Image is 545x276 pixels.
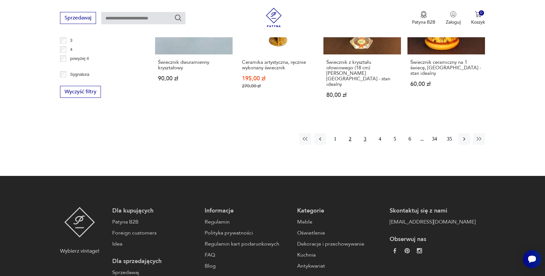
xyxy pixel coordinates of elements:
[297,240,383,248] a: Dekoracje i przechowywanie
[60,16,96,21] a: Sprzedawaj
[417,248,422,253] img: c2fd9cf7f39615d9d6839a72ae8e59e5.webp
[471,11,485,25] button: 0Koszyk
[112,258,198,265] p: Dla sprzedających
[112,207,198,215] p: Dla kupujących
[475,11,481,17] img: Ikona koszyka
[297,251,383,259] a: Kuchnia
[471,19,485,25] p: Koszyk
[264,8,284,27] img: Patyna - sklep z meblami i dekoracjami vintage
[392,248,397,253] img: da9060093f698e4c3cedc1453eec5031.webp
[297,262,383,270] a: Antykwariat
[205,251,291,259] a: FAQ
[242,76,314,81] p: 195,00 zł
[359,133,371,145] button: 3
[112,229,198,237] a: Foreign customers
[344,133,356,145] button: 2
[479,10,484,16] div: 0
[404,133,416,145] button: 6
[390,236,476,243] p: Obserwuj nas
[297,207,383,215] p: Kategorie
[412,11,435,25] a: Ikona medaluPatyna B2B
[446,11,461,25] button: Zaloguj
[374,133,386,145] button: 4
[326,92,398,98] p: 80,00 zł
[390,218,476,226] a: [EMAIL_ADDRESS][DOMAIN_NAME]
[410,60,482,76] h3: Świecznik ceramiczny na 1 świecę, [GEOGRAPHIC_DATA] - stan idealny
[446,19,461,25] p: Zaloguj
[112,240,198,248] a: Idea
[158,60,230,71] h3: Świecznik dwuramienny kryształowy
[205,262,291,270] a: Blog
[174,14,182,22] button: Szukaj
[242,60,314,71] h3: Ceramika artystyczna, ręcznie wykonany świecznik
[60,86,101,98] button: Wyczyść filtry
[70,46,72,53] p: 4
[412,19,435,25] p: Patyna B2B
[64,207,95,237] img: Patyna - sklep z meblami i dekoracjami vintage
[410,81,482,87] p: 60,00 zł
[420,11,427,18] img: Ikona medalu
[242,83,314,89] p: 270,00 zł
[205,207,291,215] p: Informacje
[112,218,198,226] a: Patyna B2B
[205,218,291,226] a: Regulamin
[329,133,341,145] button: 1
[523,250,541,268] iframe: Smartsupp widget button
[70,37,72,44] p: 3
[60,247,99,255] p: Wybierz vintage!
[450,11,456,17] img: Ikonka użytkownika
[326,60,398,87] h3: Świecznik z kryształu ołowiowego (18 cm) [PERSON_NAME] [GEOGRAPHIC_DATA] - stan idealny
[405,248,410,253] img: 37d27d81a828e637adc9f9cb2e3d3a8a.webp
[429,133,440,145] button: 34
[60,12,96,24] button: Sprzedawaj
[205,229,291,237] a: Polityka prywatności
[205,240,291,248] a: Regulamin kart podarunkowych
[412,11,435,25] button: Patyna B2B
[70,71,89,78] p: Sygnatura
[70,55,89,62] p: powyżej 4
[389,133,401,145] button: 5
[443,133,455,145] button: 35
[390,207,476,215] p: Skontaktuj się z nami
[158,76,230,81] p: 90,00 zł
[297,229,383,237] a: Oświetlenie
[297,218,383,226] a: Meble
